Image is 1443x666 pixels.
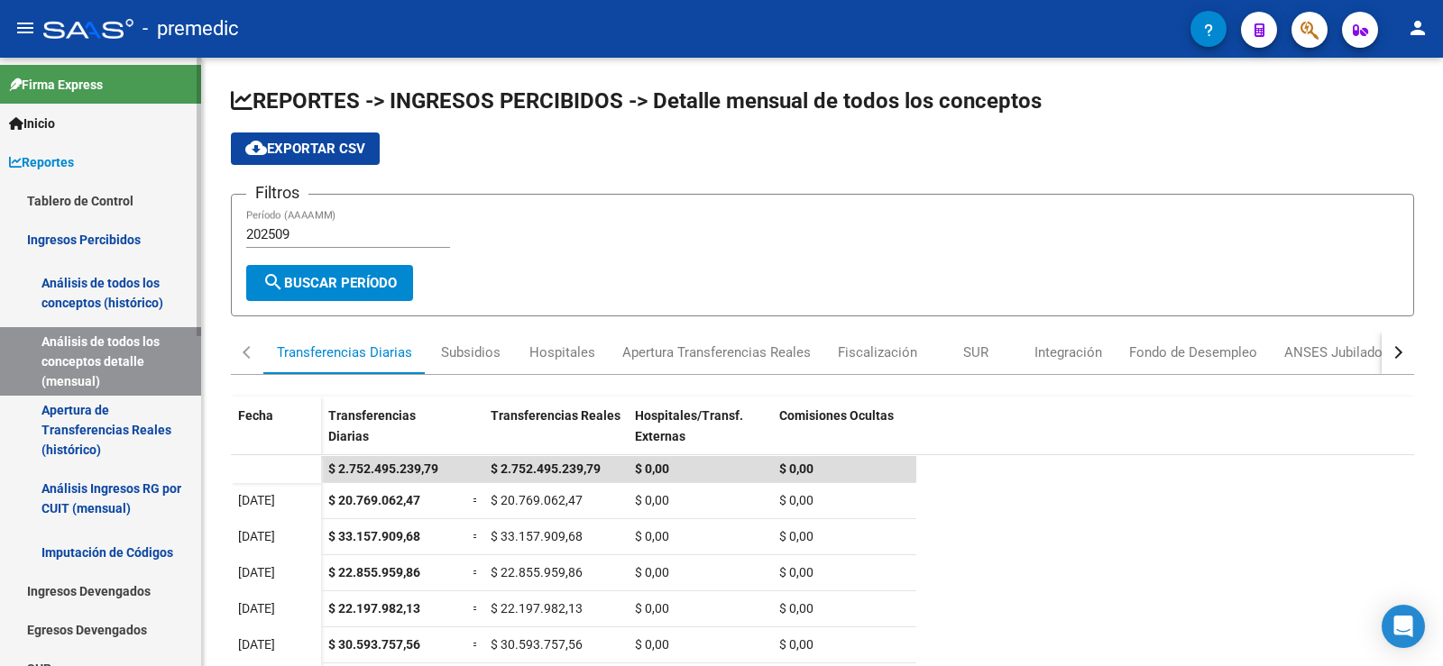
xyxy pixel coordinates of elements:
datatable-header-cell: Fecha [231,397,321,472]
span: $ 20.769.062,47 [328,493,420,507]
div: Open Intercom Messenger [1382,605,1425,648]
div: Fiscalización [838,342,917,362]
datatable-header-cell: Transferencias Reales [483,397,628,472]
span: = [473,529,480,543]
span: Transferencias Reales [491,408,620,423]
span: $ 0,00 [779,601,813,616]
div: Integración [1034,342,1102,362]
span: [DATE] [238,529,275,543]
span: $ 0,00 [779,565,813,579]
span: $ 2.752.495.239,79 [328,461,438,476]
span: Firma Express [9,75,103,95]
span: [DATE] [238,493,275,507]
div: Subsidios [441,342,501,362]
span: $ 2.752.495.239,79 [491,461,601,476]
datatable-header-cell: Comisiones Ocultas [772,397,916,472]
span: [DATE] [238,601,275,616]
span: $ 33.157.909,68 [491,529,583,543]
h3: Filtros [246,180,308,205]
span: $ 0,00 [779,493,813,507]
div: Apertura Transferencias Reales [622,342,811,362]
span: Exportar CSV [245,141,365,157]
span: $ 0,00 [635,637,669,652]
div: Fondo de Desempleo [1129,342,1257,362]
div: ANSES Jubilados [1284,342,1390,362]
mat-icon: search [262,271,284,293]
span: [DATE] [238,637,275,652]
span: $ 20.769.062,47 [491,493,583,507]
span: $ 0,00 [635,565,669,579]
span: $ 0,00 [635,601,669,616]
div: Transferencias Diarias [277,342,412,362]
span: $ 22.855.959,86 [328,565,420,579]
span: $ 22.197.982,13 [491,601,583,616]
span: = [473,601,480,616]
span: = [473,565,480,579]
div: Hospitales [529,342,595,362]
span: Transferencias Diarias [328,408,416,443]
button: Exportar CSV [231,132,380,165]
span: $ 30.593.757,56 [491,637,583,652]
span: $ 22.197.982,13 [328,601,420,616]
span: $ 22.855.959,86 [491,565,583,579]
span: $ 0,00 [779,461,813,476]
span: $ 0,00 [779,529,813,543]
span: $ 0,00 [635,461,669,476]
span: $ 0,00 [779,637,813,652]
span: Buscar Período [262,275,397,291]
span: [DATE] [238,565,275,579]
span: = [473,637,480,652]
span: Comisiones Ocultas [779,408,894,423]
span: - premedic [142,9,239,49]
button: Buscar Período [246,265,413,301]
span: REPORTES -> INGRESOS PERCIBIDOS -> Detalle mensual de todos los conceptos [231,88,1042,114]
datatable-header-cell: Transferencias Diarias [321,397,465,472]
span: Hospitales/Transf. Externas [635,408,743,443]
mat-icon: cloud_download [245,137,267,159]
span: $ 0,00 [635,529,669,543]
mat-icon: person [1407,17,1429,39]
div: SUR [963,342,988,362]
span: $ 30.593.757,56 [328,637,420,652]
datatable-header-cell: Hospitales/Transf. Externas [628,397,772,472]
span: Reportes [9,152,74,172]
span: Inicio [9,114,55,133]
span: = [473,493,480,507]
span: Fecha [238,408,273,423]
span: $ 0,00 [635,493,669,507]
span: $ 33.157.909,68 [328,529,420,543]
mat-icon: menu [14,17,36,39]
